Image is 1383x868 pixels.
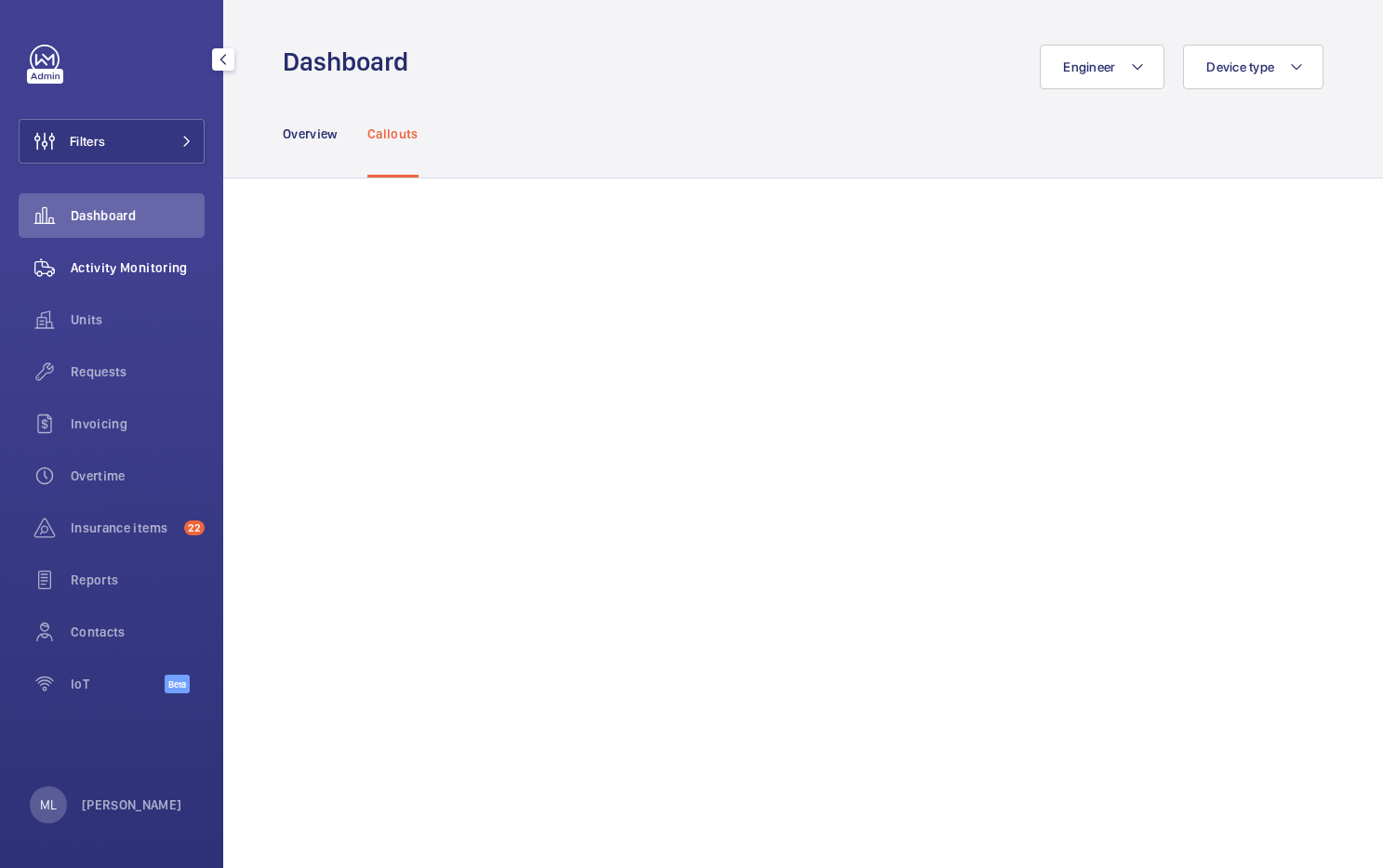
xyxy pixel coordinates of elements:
[367,125,419,143] p: Callouts
[71,519,177,537] span: Insurance items
[71,258,205,277] span: Activity Monitoring
[82,796,182,814] p: [PERSON_NAME]
[1183,45,1323,89] button: Device type
[283,125,338,143] p: Overview
[1206,59,1274,74] span: Device type
[71,362,205,381] span: Requests
[19,119,205,164] button: Filters
[71,467,205,485] span: Overtime
[71,206,205,225] span: Dashboard
[1063,59,1115,74] span: Engineer
[283,45,419,79] h1: Dashboard
[71,623,205,641] span: Contacts
[71,310,205,329] span: Units
[165,675,190,693] span: Beta
[1040,45,1164,89] button: Engineer
[71,675,165,693] span: IoT
[71,414,205,433] span: Invoicing
[70,132,105,151] span: Filters
[71,571,205,589] span: Reports
[40,796,57,814] p: ML
[184,520,205,535] span: 22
